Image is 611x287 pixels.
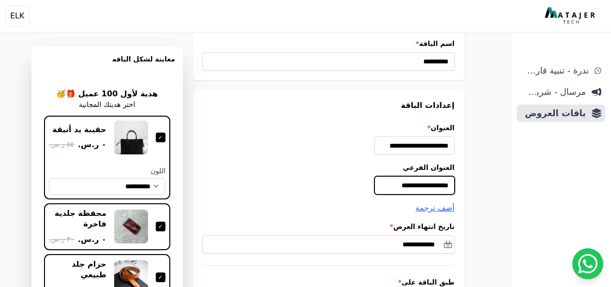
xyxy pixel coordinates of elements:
[78,234,106,245] span: ٠ ر.س.
[49,259,106,281] div: حزام جلد طبيعي
[416,202,455,214] button: أضف ترجمة
[114,210,148,243] img: محفظة جلدية فاخرة
[521,85,586,99] span: مرسال - شريط دعاية
[52,124,106,135] div: حقيبة يد أنيقة
[49,234,74,244] span: ٣٠ ر.س.
[202,100,455,111] h3: إعدادات الباقة
[79,100,135,110] p: اختر هديتك المجانية
[202,222,455,231] label: تاريخ انتهاء العرض
[202,163,455,172] label: العنوان الفرعي
[202,277,455,287] label: طبق الباقة على
[545,7,597,25] img: MatajerTech Logo
[49,208,106,230] div: محفظة جلدية فاخرة
[202,123,455,133] label: العنوان
[49,139,74,150] span: ٥٥ ر.س.
[114,121,148,154] img: حقيبة يد أنيقة
[151,166,165,176] label: اللون
[416,203,455,212] span: أضف ترجمة
[521,106,586,120] span: باقات العروض
[39,54,175,76] h3: معاينة لشكل الباقه
[521,64,589,77] span: ندرة - تنبية قارب علي النفاذ
[10,10,25,22] span: ELK
[6,6,29,26] button: ELK
[78,139,106,151] span: ٠ ر.س.
[202,39,455,48] label: اسم الباقة
[56,88,158,100] h2: هدية لأول 100 عميل 🎁🥳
